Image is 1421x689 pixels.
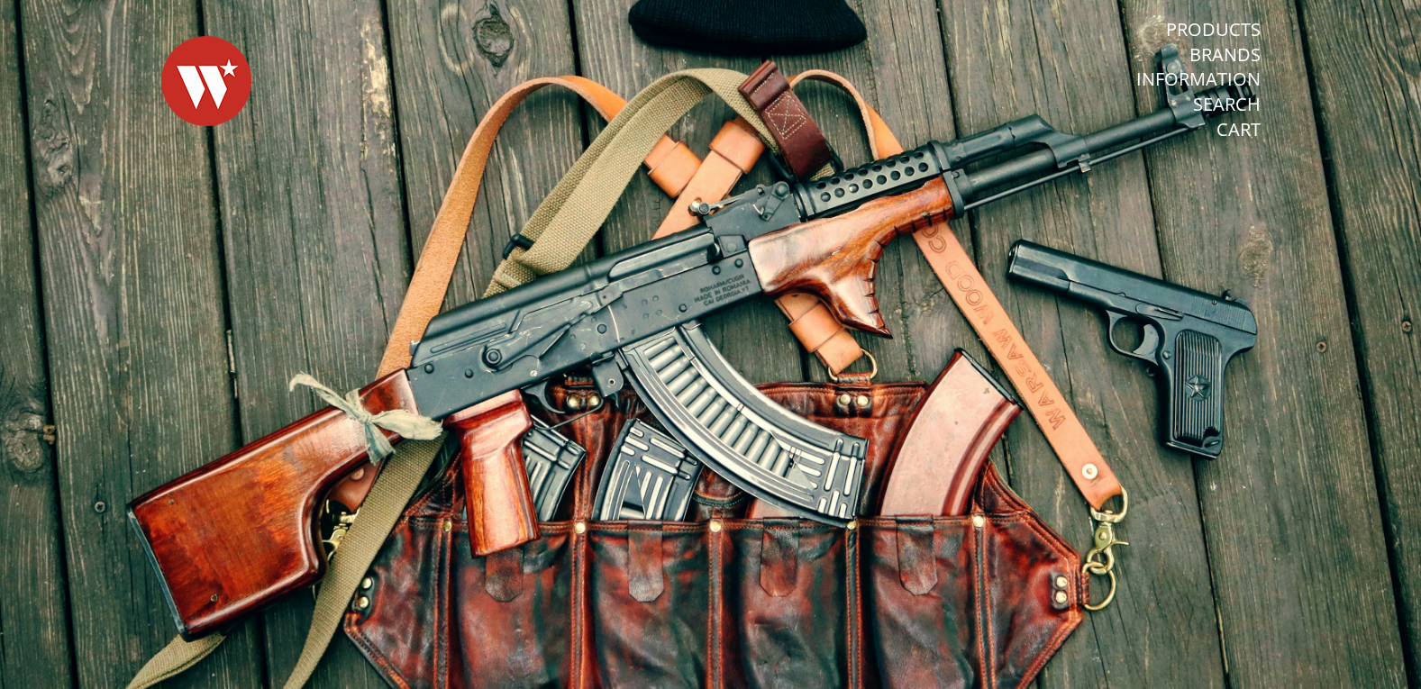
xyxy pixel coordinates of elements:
[1216,118,1261,141] a: Cart
[1166,18,1261,41] a: Products
[1136,68,1261,91] a: Information
[161,18,251,144] img: Warsaw Wood Co.
[1189,43,1261,67] a: Brands
[1193,93,1261,116] a: Search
